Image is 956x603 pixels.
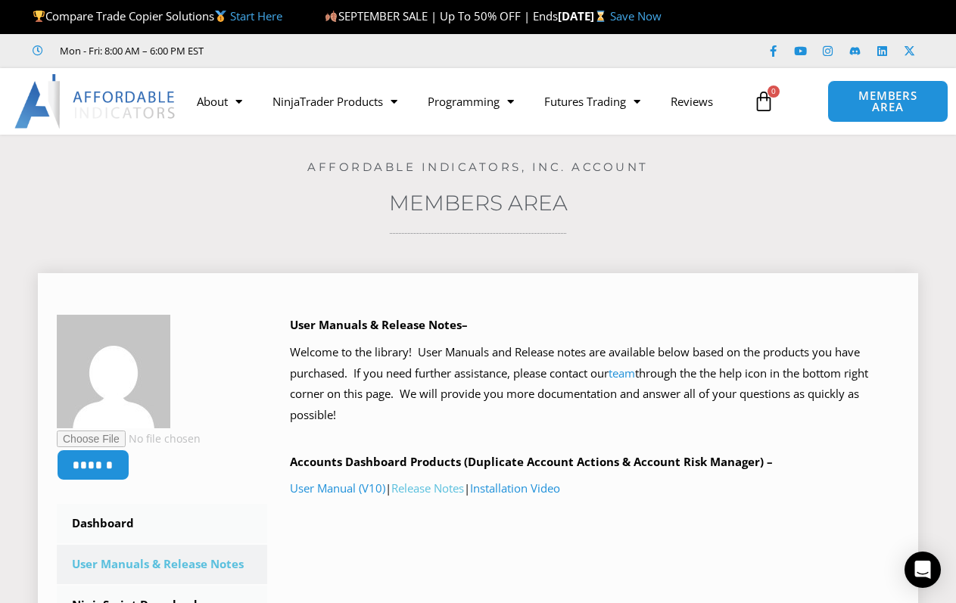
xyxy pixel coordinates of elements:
img: 🥇 [215,11,226,22]
a: Start Here [230,8,282,23]
a: Release Notes [391,480,464,496]
span: 0 [768,85,780,98]
p: Welcome to the library! User Manuals and Release notes are available below based on the products ... [290,342,899,426]
b: User Manuals & Release Notes– [290,317,468,332]
img: ⌛ [595,11,606,22]
a: Dashboard [57,504,267,543]
a: MEMBERS AREA [827,80,948,123]
img: 🍂 [325,11,337,22]
a: team [609,365,635,381]
strong: [DATE] [558,8,610,23]
span: Mon - Fri: 8:00 AM – 6:00 PM EST [56,42,204,60]
a: About [182,84,257,119]
img: b07b50b0916f1dc079b11a340a9d163ad42f66c40946a2b741b93dde4983f9f2 [57,315,170,428]
a: Affordable Indicators, Inc. Account [307,160,649,174]
a: Installation Video [470,480,560,496]
nav: Menu [182,84,746,119]
a: Members Area [389,190,568,216]
p: | | [290,478,899,499]
iframe: Customer reviews powered by Trustpilot [225,43,452,58]
b: Accounts Dashboard Products (Duplicate Account Actions & Account Risk Manager) – [290,454,773,469]
a: User Manuals & Release Notes [57,545,267,584]
a: Save Now [610,8,662,23]
a: Reviews [655,84,728,119]
span: SEPTEMBER SALE | Up To 50% OFF | Ends [325,8,557,23]
span: Compare Trade Copier Solutions [33,8,282,23]
a: Futures Trading [529,84,655,119]
img: 🏆 [33,11,45,22]
a: NinjaTrader Products [257,84,413,119]
img: LogoAI | Affordable Indicators – NinjaTrader [14,74,177,129]
span: MEMBERS AREA [843,90,932,113]
a: User Manual (V10) [290,480,385,496]
a: 0 [730,79,797,123]
a: Programming [413,84,529,119]
div: Open Intercom Messenger [905,552,941,588]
